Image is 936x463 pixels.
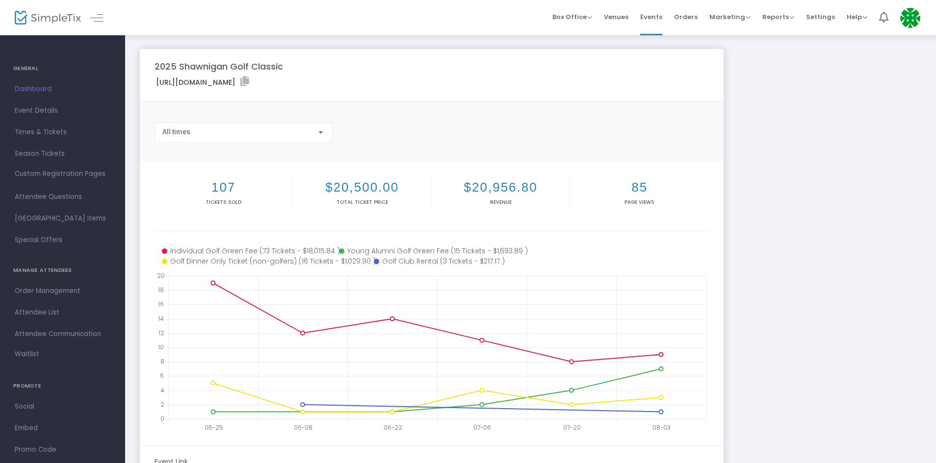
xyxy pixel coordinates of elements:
[563,423,581,432] text: 07-20
[15,306,110,319] span: Attendee List
[156,198,290,206] p: Tickets sold
[158,314,164,322] text: 14
[640,4,662,29] span: Events
[295,180,429,195] h2: $20,500.00
[13,376,112,396] h4: PROMOTE
[806,4,835,29] span: Settings
[15,147,110,160] span: Season Tickets
[160,400,164,408] text: 2
[384,423,402,432] text: 06-22
[15,422,110,435] span: Embed
[295,198,429,206] p: Total Ticket Price
[155,60,283,73] m-panel-title: 2025 Shawnigan Golf Classic
[294,423,312,432] text: 06-08
[157,271,165,280] text: 20
[156,76,249,88] label: [URL][DOMAIN_NAME]
[158,286,164,294] text: 18
[572,180,706,195] h2: 85
[15,212,110,225] span: [GEOGRAPHIC_DATA] Items
[160,386,164,394] text: 4
[15,234,110,246] span: Special Offers
[604,4,628,29] span: Venues
[15,443,110,456] span: Promo Code
[652,423,671,432] text: 08-03
[162,128,190,136] span: All times
[674,4,698,29] span: Orders
[709,12,751,22] span: Marketing
[15,191,110,203] span: Attendee Questions
[160,371,164,380] text: 6
[15,126,110,139] span: Times & Tickets
[156,180,290,195] h2: 107
[15,169,105,179] span: Custom Registration Pages
[15,328,110,341] span: Attendee Communication
[434,198,568,206] p: Revenue
[158,328,164,337] text: 12
[572,198,706,206] p: Page Views
[762,12,794,22] span: Reports
[15,285,110,297] span: Order Management
[15,400,110,413] span: Social
[847,12,867,22] span: Help
[434,180,568,195] h2: $20,956.80
[160,414,164,423] text: 0
[552,12,592,22] span: Box Office
[158,300,164,308] text: 16
[158,343,164,351] text: 10
[473,423,491,432] text: 07-06
[15,349,39,359] span: Waitlist
[160,357,164,366] text: 8
[13,261,112,280] h4: MANAGE ATTENDEES
[15,83,110,96] span: Dashboard
[205,423,223,432] text: 05-25
[13,59,112,78] h4: GENERAL
[15,104,110,117] span: Event Details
